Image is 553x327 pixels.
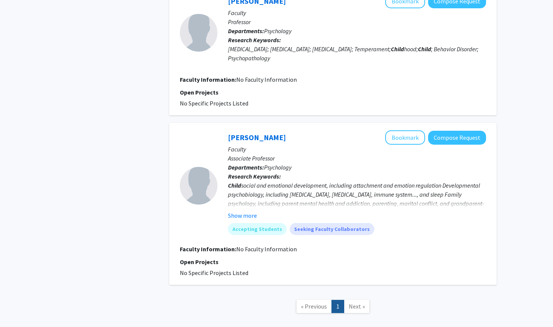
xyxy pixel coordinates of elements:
a: Next Page [344,300,370,313]
b: Departments: [228,163,264,171]
mat-chip: Accepting Students [228,223,287,235]
button: Add Peggy Keller to Bookmarks [385,130,425,145]
span: No Specific Projects Listed [180,99,248,107]
div: social and emotional development, including attachment and emotion regulation Developmental psych... [228,181,486,217]
b: Departments: [228,27,264,35]
nav: Page navigation [169,292,497,323]
b: Research Keywords: [228,173,281,180]
a: Previous Page [296,300,332,313]
span: « Previous [301,303,327,310]
button: Compose Request to Peggy Keller [428,131,486,145]
span: Next » [349,303,365,310]
span: No Faculty Information [236,245,297,253]
span: Psychology [264,163,292,171]
iframe: Chat [6,293,32,321]
p: Open Projects [180,88,486,97]
p: Associate Professor [228,154,486,163]
b: Faculty Information: [180,245,236,253]
p: Open Projects [180,257,486,266]
p: Professor [228,17,486,26]
b: Research Keywords: [228,36,281,44]
b: Faculty Information: [180,76,236,83]
a: 1 [331,300,344,313]
span: No Faculty Information [236,76,297,83]
p: Faculty [228,8,486,17]
button: Show more [228,211,257,220]
span: Psychology [264,27,292,35]
p: Faculty [228,145,486,154]
b: Child [391,45,404,53]
a: [PERSON_NAME] [228,133,286,142]
mat-chip: Seeking Faculty Collaborators [290,223,374,235]
span: No Specific Projects Listed [180,269,248,277]
b: Child [228,182,241,189]
b: Child [418,45,431,53]
div: [MEDICAL_DATA]; [MEDICAL_DATA]; [MEDICAL_DATA]; Temperament; hood; ; Behavior Disorder; Psychopat... [228,44,486,63]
